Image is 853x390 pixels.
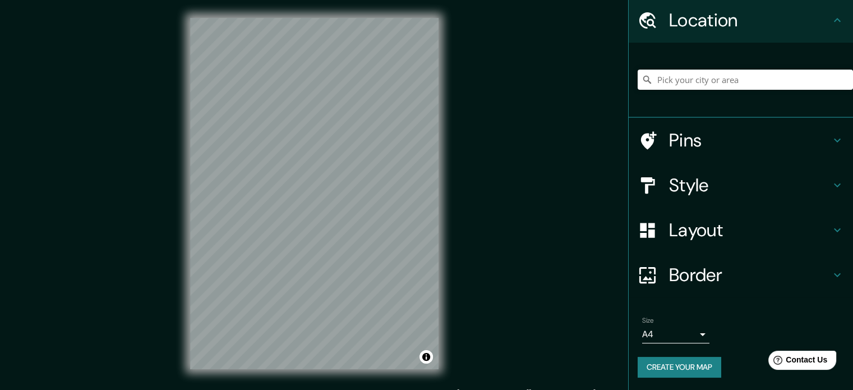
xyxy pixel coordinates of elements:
button: Toggle attribution [419,350,433,364]
input: Pick your city or area [638,70,853,90]
div: Border [629,253,853,297]
button: Create your map [638,357,721,378]
h4: Location [669,9,831,31]
div: Pins [629,118,853,163]
h4: Pins [669,129,831,152]
h4: Border [669,264,831,286]
div: Style [629,163,853,208]
label: Size [642,316,654,325]
div: Layout [629,208,853,253]
canvas: Map [190,18,439,369]
div: A4 [642,325,709,343]
iframe: Help widget launcher [753,346,841,378]
h4: Style [669,174,831,196]
h4: Layout [669,219,831,241]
